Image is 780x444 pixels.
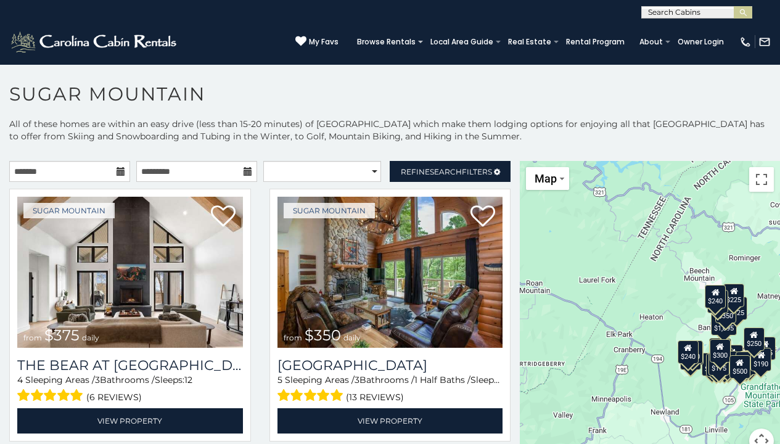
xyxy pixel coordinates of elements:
[17,197,243,348] img: The Bear At Sugar Mountain
[560,33,631,51] a: Rental Program
[277,197,503,348] a: Grouse Moor Lodge from $350 daily
[736,351,757,375] div: $195
[211,204,236,230] a: Add to favorites
[430,167,462,176] span: Search
[722,345,743,368] div: $200
[277,374,503,405] div: Sleeping Areas / Bathrooms / Sleeps:
[708,352,729,376] div: $175
[17,374,243,405] div: Sleeping Areas / Bathrooms / Sleeps:
[17,357,243,374] h3: The Bear At Sugar Mountain
[711,312,737,335] div: $1,095
[705,285,726,308] div: $240
[277,374,282,385] span: 5
[351,33,422,51] a: Browse Rentals
[277,357,503,374] a: [GEOGRAPHIC_DATA]
[277,408,503,434] a: View Property
[750,348,771,371] div: $190
[23,333,42,342] span: from
[44,326,80,344] span: $375
[9,30,180,54] img: White-1-2.png
[470,204,495,230] a: Add to favorites
[744,327,765,351] div: $250
[729,355,750,379] div: $500
[502,33,557,51] a: Real Estate
[401,167,492,176] span: Refine Filters
[535,172,557,185] span: Map
[346,389,404,405] span: (13 reviews)
[726,297,747,320] div: $125
[305,326,341,344] span: $350
[17,408,243,434] a: View Property
[414,374,470,385] span: 1 Half Baths /
[309,36,339,47] span: My Favs
[709,338,730,361] div: $190
[17,374,23,385] span: 4
[82,333,99,342] span: daily
[710,339,731,363] div: $300
[424,33,499,51] a: Local Area Guide
[277,197,503,348] img: Grouse Moor Lodge
[95,374,100,385] span: 3
[755,337,776,360] div: $155
[343,333,361,342] span: daily
[390,161,511,182] a: RefineSearchFilters
[23,203,115,218] a: Sugar Mountain
[526,167,569,190] button: Change map style
[671,33,730,51] a: Owner Login
[678,340,699,364] div: $240
[706,353,727,377] div: $155
[17,357,243,374] a: The Bear At [GEOGRAPHIC_DATA]
[633,33,669,51] a: About
[184,374,192,385] span: 12
[86,389,142,405] span: (6 reviews)
[758,36,771,48] img: mail-regular-white.png
[355,374,359,385] span: 3
[739,36,752,48] img: phone-regular-white.png
[723,284,744,307] div: $225
[500,374,508,385] span: 12
[277,357,503,374] h3: Grouse Moor Lodge
[284,333,302,342] span: from
[17,197,243,348] a: The Bear At Sugar Mountain from $375 daily
[284,203,375,218] a: Sugar Mountain
[295,36,339,48] a: My Favs
[749,167,774,192] button: Toggle fullscreen view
